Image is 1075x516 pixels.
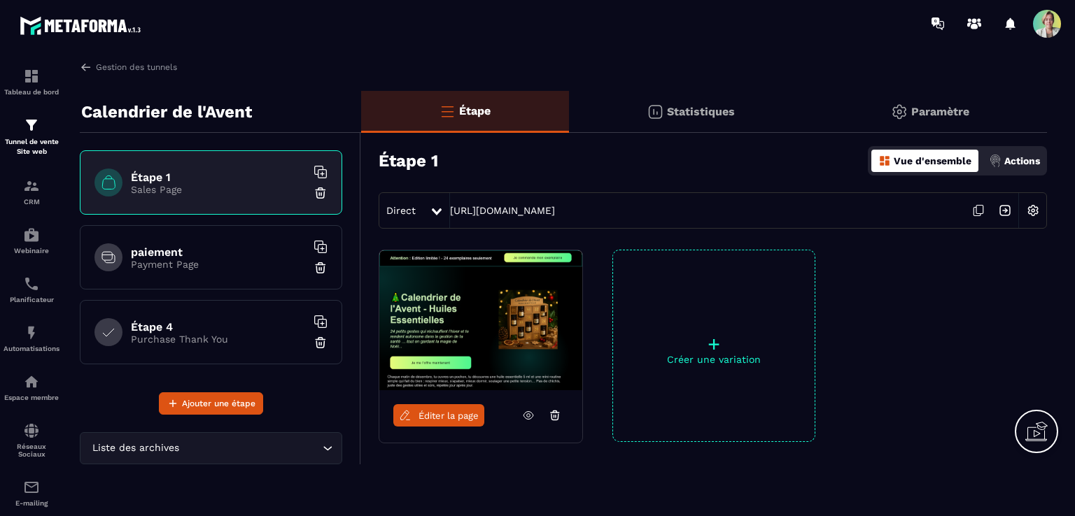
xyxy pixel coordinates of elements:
[182,440,319,456] input: Search for option
[131,171,306,184] h6: Étape 1
[3,216,59,265] a: automationsautomationsWebinaire
[23,117,40,134] img: formation
[23,178,40,194] img: formation
[80,61,177,73] a: Gestion des tunnels
[80,432,342,464] div: Search for option
[131,259,306,270] p: Payment Page
[379,250,582,390] img: image
[131,245,306,259] h6: paiement
[3,88,59,96] p: Tableau de bord
[23,479,40,496] img: email
[989,155,1002,167] img: actions.d6e523a2.png
[80,61,92,73] img: arrow
[3,57,59,106] a: formationformationTableau de bord
[3,137,59,157] p: Tunnel de vente Site web
[450,205,555,216] a: [URL][DOMAIN_NAME]
[23,373,40,390] img: automations
[3,296,59,303] p: Planificateur
[81,98,252,126] p: Calendrier de l'Avent
[3,265,59,314] a: schedulerschedulerPlanificateur
[89,440,182,456] span: Liste des archives
[131,320,306,334] h6: Étape 4
[182,396,255,410] span: Ajouter une étape
[23,422,40,439] img: social-network
[3,167,59,216] a: formationformationCRM
[894,155,971,166] p: Vue d'ensemble
[3,198,59,206] p: CRM
[667,105,735,118] p: Statistiques
[891,103,908,120] img: setting-gr.5f69749f.svg
[131,184,306,195] p: Sales Page
[23,68,40,85] img: formation
[459,104,491,117] p: Étape
[3,412,59,468] a: social-networksocial-networkRéseaux Sociaux
[419,410,479,421] span: Éditer la page
[131,334,306,345] p: Purchase Thank You
[3,363,59,412] a: automationsautomationsEspace membre
[613,354,815,365] p: Créer une variation
[3,247,59,255] p: Webinaire
[1020,197,1046,224] img: setting-w.858f3a88.svg
[23,227,40,243] img: automations
[20,13,146,38] img: logo
[439,103,456,120] img: bars-o.4a397970.svg
[379,151,438,171] h3: Étape 1
[23,324,40,341] img: automations
[159,392,263,415] button: Ajouter une étape
[3,499,59,507] p: E-mailing
[3,443,59,458] p: Réseaux Sociaux
[647,103,663,120] img: stats.20deebd0.svg
[992,197,1018,224] img: arrow-next.bcc2205e.svg
[393,404,484,427] a: Éditer la page
[3,314,59,363] a: automationsautomationsAutomatisations
[1004,155,1040,166] p: Actions
[314,186,328,200] img: trash
[613,334,815,354] p: +
[3,345,59,352] p: Automatisations
[386,205,416,216] span: Direct
[3,394,59,401] p: Espace membre
[314,336,328,350] img: trash
[911,105,969,118] p: Paramètre
[314,261,328,275] img: trash
[23,275,40,292] img: scheduler
[3,106,59,167] a: formationformationTunnel de vente Site web
[878,155,891,167] img: dashboard-orange.40269519.svg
